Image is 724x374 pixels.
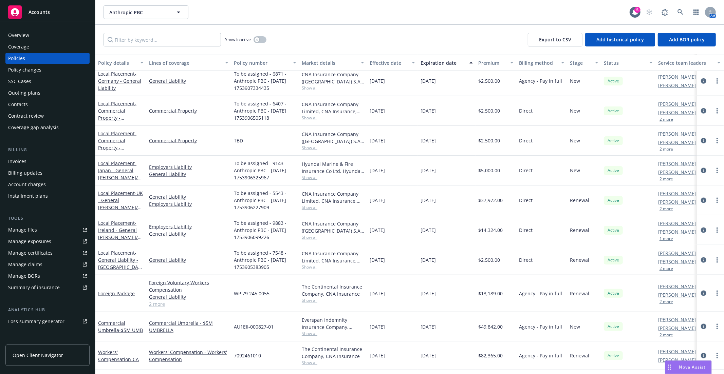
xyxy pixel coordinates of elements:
[302,250,364,264] div: CNA Insurance Company Limited, CNA Insurance, CNA Insurance (International)
[98,220,141,248] a: Local Placement
[149,349,228,363] a: Workers' Compensation - Workers' Compensation
[370,167,385,174] span: [DATE]
[302,220,364,234] div: CNA Insurance Company ([GEOGRAPHIC_DATA]) S.A., CNA Insurance, CNA Insurance (International)
[421,59,465,66] div: Expiration date
[149,256,228,263] a: General Liability
[660,177,673,181] button: 2 more
[700,226,708,234] a: circleInformation
[8,236,51,247] div: Manage exposures
[109,9,168,16] span: Anthropic PBC
[5,191,90,201] a: Installment plans
[234,160,296,181] span: To be assigned - 9143 - Anthropic PBC - [DATE] 1753906325967
[370,137,385,144] span: [DATE]
[367,55,418,71] button: Effective date
[370,107,385,114] span: [DATE]
[98,190,143,218] a: Local Placement
[302,131,364,145] div: CNA Insurance Company ([GEOGRAPHIC_DATA]) S.A., CNA Insurance, CNA Insurance (International)
[713,256,721,264] a: more
[5,168,90,178] a: Billing updates
[302,360,364,366] span: Show all
[8,282,60,293] div: Summary of insurance
[302,234,364,240] span: Show all
[299,55,367,71] button: Market details
[421,256,436,263] span: [DATE]
[302,190,364,204] div: CNA Insurance Company Limited, CNA Insurance, CNA Insurance (International)
[302,85,364,91] span: Show all
[8,224,37,235] div: Manage files
[658,109,696,116] a: [PERSON_NAME]
[570,227,589,234] span: Renewal
[519,227,533,234] span: Direct
[8,259,42,270] div: Manage claims
[8,53,25,64] div: Policies
[421,77,436,84] span: [DATE]
[655,55,723,71] button: Service team leaders
[8,30,29,41] div: Overview
[302,283,364,297] div: The Continental Insurance Company, CNA Insurance
[519,352,562,359] span: Agency - Pay in full
[570,197,589,204] span: Renewal
[149,59,221,66] div: Lines of coverage
[98,100,141,135] span: - Commercial Property - [GEOGRAPHIC_DATA]
[570,323,580,330] span: New
[658,283,696,290] a: [PERSON_NAME]
[478,167,500,174] span: $5,000.00
[478,77,500,84] span: $2,500.00
[700,352,708,360] a: circleInformation
[660,117,673,121] button: 2 more
[660,267,673,271] button: 2 more
[713,77,721,85] a: more
[302,175,364,180] span: Show all
[302,59,357,66] div: Market details
[149,293,228,300] a: General Liability
[658,198,696,205] a: [PERSON_NAME]
[478,59,506,66] div: Premium
[607,108,620,114] span: Active
[421,290,436,297] span: [DATE]
[713,289,721,297] a: more
[519,256,533,263] span: Direct
[302,204,364,210] span: Show all
[669,36,705,43] span: Add BOR policy
[5,122,90,133] a: Coverage gap analysis
[370,77,385,84] span: [DATE]
[302,264,364,270] span: Show all
[570,77,580,84] span: New
[713,137,721,145] a: more
[5,3,90,22] a: Accounts
[149,171,228,178] a: General Liability
[8,168,42,178] div: Billing updates
[421,227,436,234] span: [DATE]
[234,352,261,359] span: 7092461010
[519,107,533,114] span: Direct
[302,115,364,121] span: Show all
[421,107,436,114] span: [DATE]
[607,323,620,330] span: Active
[5,316,90,327] a: Loss summary generator
[149,223,228,230] a: Employers Liability
[539,36,571,43] span: Export to CSV
[700,77,708,85] a: circleInformation
[643,5,656,19] a: Start snowing
[302,71,364,85] div: CNA Insurance Company ([GEOGRAPHIC_DATA]) S.A., CNA Insurance, CNA Insurance (International)
[658,5,672,19] a: Report a Bug
[104,33,221,46] input: Filter by keyword...
[658,258,696,265] a: [PERSON_NAME]
[146,55,231,71] button: Lines of coverage
[700,166,708,175] a: circleInformation
[658,160,696,167] a: [PERSON_NAME]
[658,250,696,257] a: [PERSON_NAME]
[98,71,141,91] a: Local Placement
[370,352,385,359] span: [DATE]
[418,55,476,71] button: Expiration date
[478,197,503,204] span: $37,972.00
[5,76,90,87] a: SSC Cases
[98,320,143,333] a: Commercial Umbrella
[519,59,557,66] div: Billing method
[95,55,146,71] button: Policy details
[119,327,143,333] span: - $5M UMB
[689,5,703,19] a: Switch app
[713,107,721,115] a: more
[8,99,28,110] div: Contacts
[601,55,655,71] button: Status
